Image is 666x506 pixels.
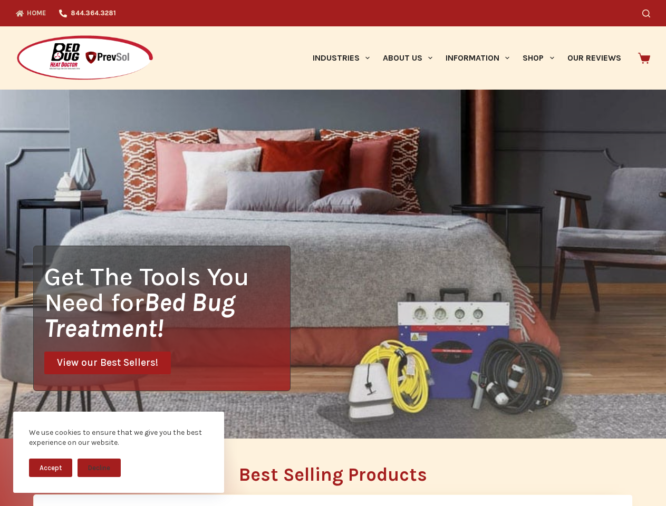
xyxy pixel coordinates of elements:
[29,459,72,477] button: Accept
[642,9,650,17] button: Search
[306,26,628,90] nav: Primary
[78,459,121,477] button: Decline
[516,26,561,90] a: Shop
[306,26,376,90] a: Industries
[44,264,290,341] h1: Get The Tools You Need for
[33,465,633,484] h2: Best Selling Products
[439,26,516,90] a: Information
[57,358,158,368] span: View our Best Sellers!
[44,287,235,343] i: Bed Bug Treatment!
[8,4,40,36] button: Open LiveChat chat widget
[561,26,628,90] a: Our Reviews
[44,352,171,374] a: View our Best Sellers!
[29,427,208,448] div: We use cookies to ensure that we give you the best experience on our website.
[16,35,154,82] img: Prevsol/Bed Bug Heat Doctor
[376,26,439,90] a: About Us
